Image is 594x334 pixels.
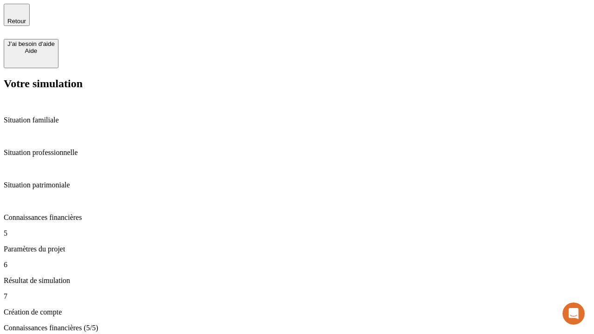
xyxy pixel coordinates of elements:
p: 6 [4,261,590,269]
p: Connaissances financières [4,213,590,222]
p: Connaissances financières (5/5) [4,324,590,332]
p: 7 [4,292,590,301]
div: J’ai besoin d'aide [7,40,55,47]
p: Paramètres du projet [4,245,590,253]
iframe: Intercom live chat [562,302,585,325]
p: 5 [4,229,590,238]
button: Retour [4,4,30,26]
p: Situation professionnelle [4,148,590,157]
p: Résultat de simulation [4,276,590,285]
div: Aide [7,47,55,54]
p: Création de compte [4,308,590,316]
button: J’ai besoin d'aideAide [4,39,58,68]
h2: Votre simulation [4,77,590,90]
p: Situation patrimoniale [4,181,590,189]
span: Retour [7,18,26,25]
p: Situation familiale [4,116,590,124]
